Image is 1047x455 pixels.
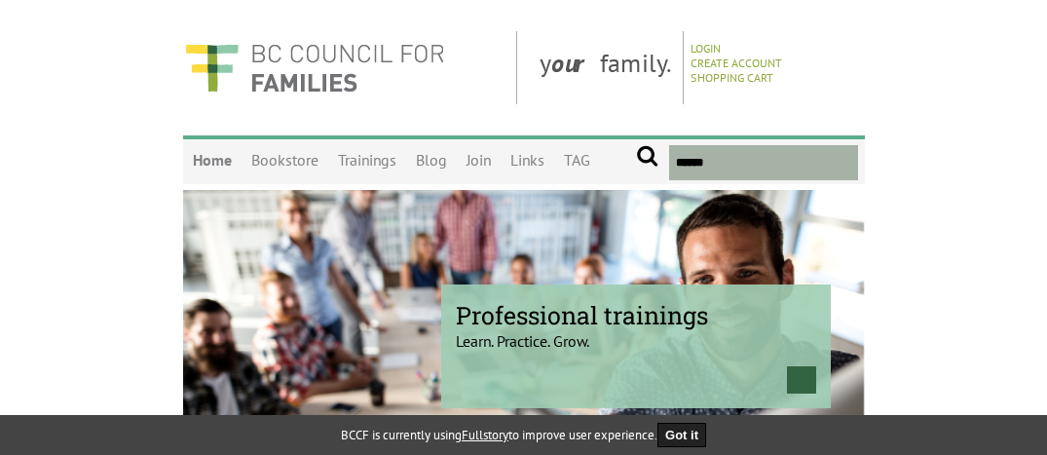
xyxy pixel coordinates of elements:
input: Submit [636,145,658,180]
p: Learn. Practice. Grow. [456,315,816,351]
strong: our [551,47,600,79]
a: Login [691,41,721,56]
a: Shopping Cart [691,70,773,85]
a: Home [183,138,242,184]
div: y family. [524,31,685,104]
a: Blog [406,138,457,184]
img: BC Council for FAMILIES [183,31,446,104]
button: Got it [657,423,706,447]
a: Links [501,138,554,184]
a: Create Account [691,56,782,70]
a: Join [457,138,501,184]
a: Trainings [328,138,406,184]
a: Bookstore [242,138,328,184]
a: Fullstory [462,427,508,443]
a: TAG [554,138,600,184]
span: Professional trainings [456,299,816,331]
